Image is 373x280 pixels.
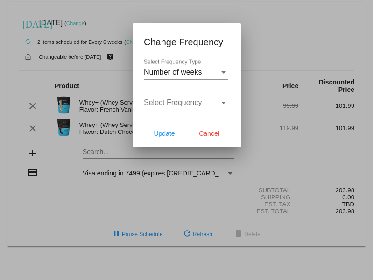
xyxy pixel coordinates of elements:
[189,125,230,142] button: Cancel
[144,68,228,77] mat-select: Select Frequency Type
[144,35,230,49] h1: Change Frequency
[144,125,185,142] button: Update
[144,68,202,76] span: Number of weeks
[154,130,175,137] span: Update
[144,98,228,107] mat-select: Select Frequency
[144,98,202,106] span: Select Frequency
[199,130,219,137] span: Cancel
